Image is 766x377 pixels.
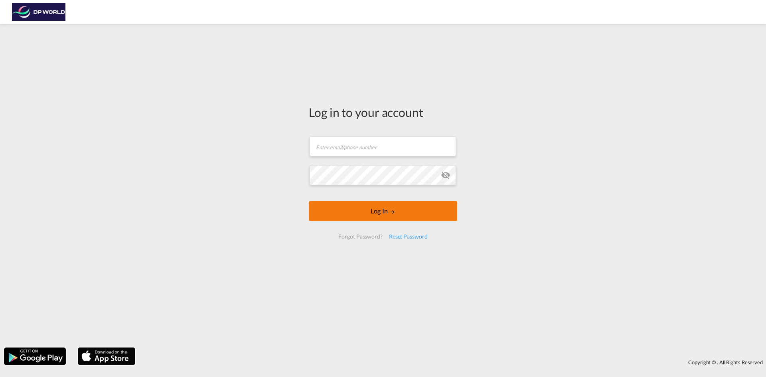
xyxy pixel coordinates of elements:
[12,3,66,21] img: c08ca190194411f088ed0f3ba295208c.png
[3,347,67,366] img: google.png
[335,229,385,244] div: Forgot Password?
[441,170,450,180] md-icon: icon-eye-off
[139,355,766,369] div: Copyright © . All Rights Reserved
[386,229,431,244] div: Reset Password
[309,201,457,221] button: LOGIN
[77,347,136,366] img: apple.png
[309,104,457,120] div: Log in to your account
[310,136,456,156] input: Enter email/phone number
